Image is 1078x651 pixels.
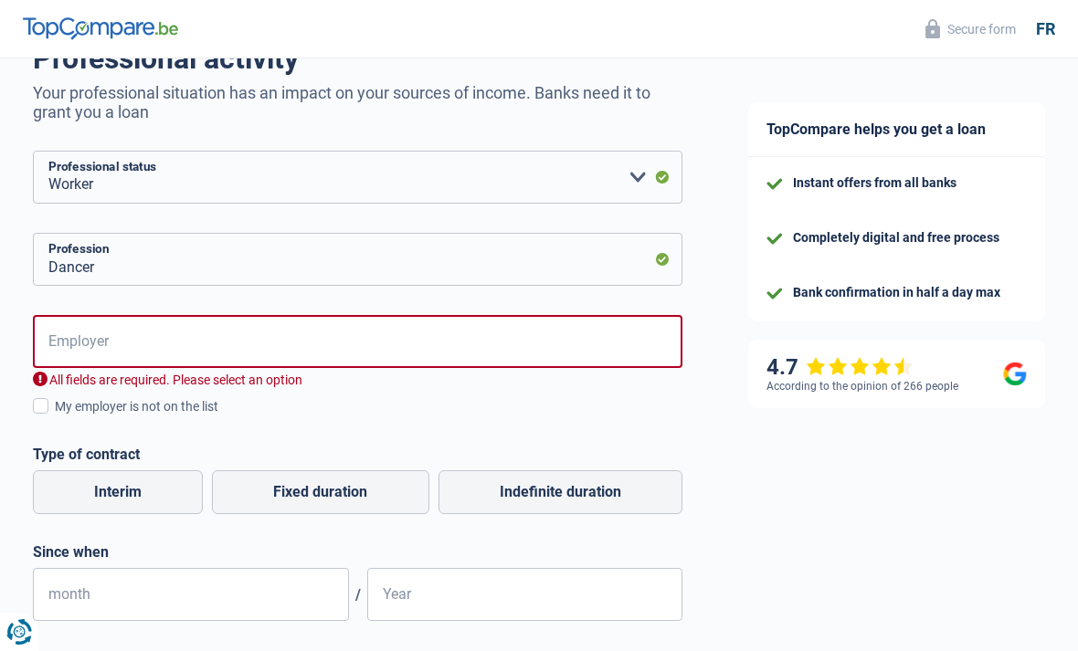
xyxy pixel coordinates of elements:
label: Since when [33,543,682,561]
img: TopCompare Logo [23,17,178,39]
div: 4.7 [766,354,914,381]
div: My employer is not on the list [55,397,682,416]
label: Type of contract [33,446,682,463]
label: Fixed duration [212,470,428,514]
label: Indefinite duration [439,470,682,514]
div: According to the opinion of 266 people [766,380,958,393]
div: FR [1036,19,1055,39]
span: / [349,586,367,604]
input: AAAA [367,568,683,621]
button: Secure form [914,14,1027,44]
div: All fields are required. Please select an option [33,372,682,389]
input: MM [33,568,349,621]
label: Interim [33,470,203,514]
div: TopCompare helps you get a loan [748,102,1045,157]
div: Bank confirmation in half a day max [793,285,1000,300]
p: Your professional situation has an impact on your sources of income. Banks need it to grant you a... [33,83,682,121]
input: Find your employer [33,315,682,368]
h1: Professional activity [33,41,682,76]
div: Completely digital and free process [793,230,999,246]
div: Instant offers from all banks [793,175,956,191]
